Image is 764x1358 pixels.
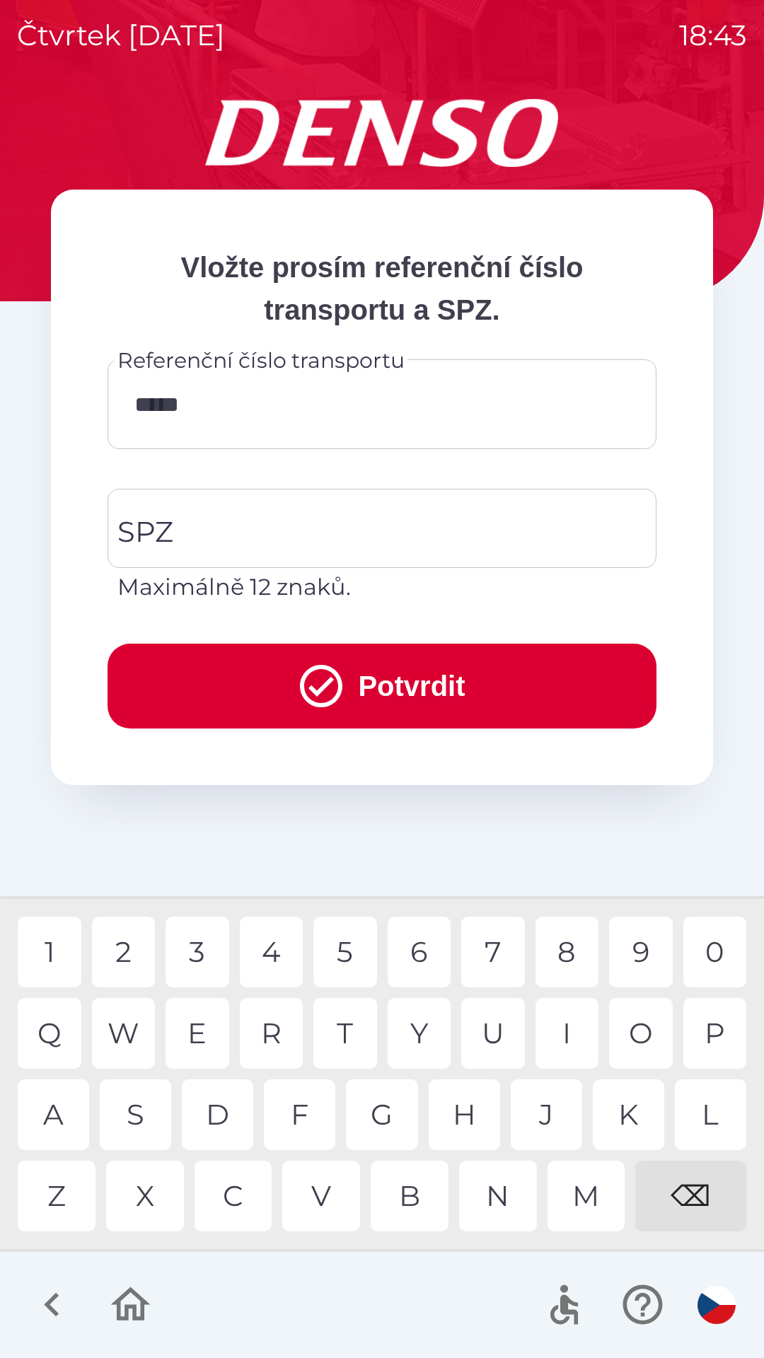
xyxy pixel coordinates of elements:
[679,14,747,57] p: 18:43
[108,644,656,729] button: Potvrdit
[117,570,647,604] p: Maximálně 12 znaků.
[51,99,713,167] img: Logo
[108,246,656,331] p: Vložte prosím referenční číslo transportu a SPZ.
[117,345,405,376] label: Referenční číslo transportu
[17,14,225,57] p: čtvrtek [DATE]
[698,1286,736,1324] img: cs flag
